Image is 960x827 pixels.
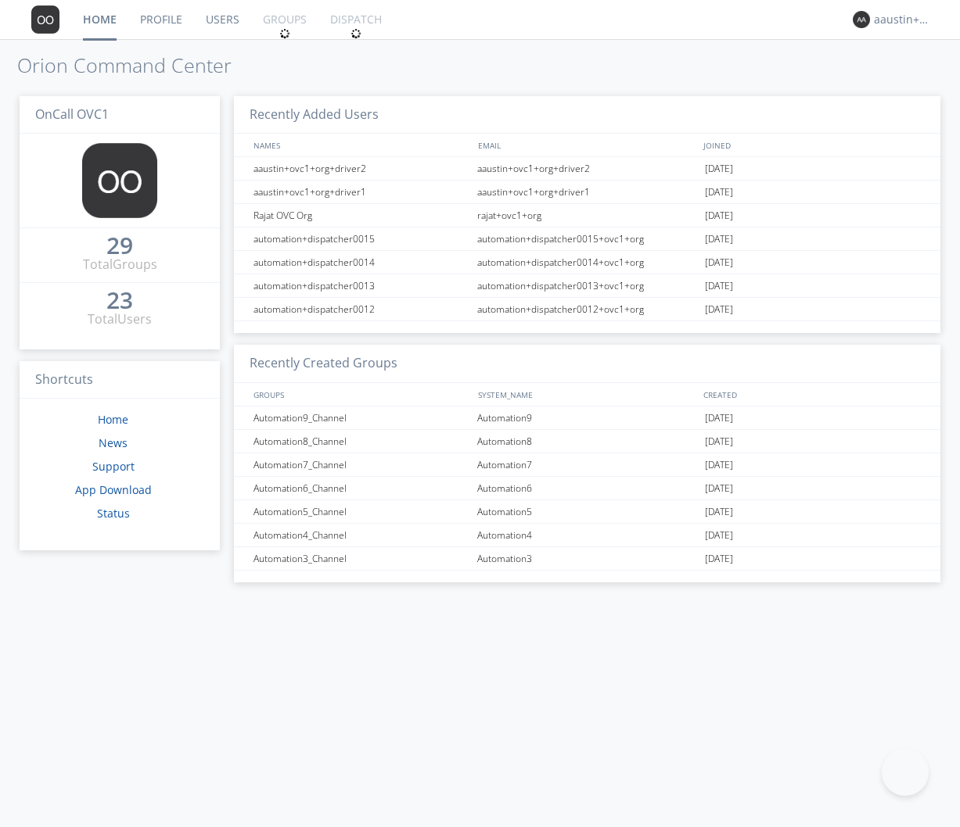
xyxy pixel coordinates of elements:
[473,430,700,453] div: Automation8
[279,28,290,39] img: spin.svg
[473,500,700,523] div: Automation5
[473,406,700,429] div: Automation9
[705,157,733,181] span: [DATE]
[99,435,128,450] a: News
[234,157,940,181] a: aaustin+ovc1+org+driver2aaustin+ovc1+org+driver2[DATE]
[250,453,473,476] div: Automation7_Channel
[250,274,473,297] div: automation+dispatcher0013
[473,204,700,227] div: rajat+ovc1+org
[82,143,157,218] img: 373638.png
[474,383,699,406] div: SYSTEM_NAME
[234,227,940,251] a: automation+dispatcher0015automation+dispatcher0015+ovc1+org[DATE]
[705,524,733,547] span: [DATE]
[473,298,700,320] div: automation+dispatcher0012+ovc1+org
[250,547,473,570] div: Automation3_Channel
[250,157,473,180] div: aaustin+ovc1+org+driver2
[705,251,733,274] span: [DATE]
[88,310,152,328] div: Total Users
[705,500,733,524] span: [DATE]
[250,406,473,429] div: Automation9_Channel
[853,11,870,28] img: 373638.png
[882,749,929,796] iframe: Toggle Customer Support
[705,453,733,477] span: [DATE]
[250,134,470,156] div: NAMES
[250,251,473,274] div: automation+dispatcher0014
[705,204,733,227] span: [DATE]
[250,181,473,203] div: aaustin+ovc1+org+driver1
[473,524,700,546] div: Automation4
[97,506,130,521] a: Status
[250,477,473,499] div: Automation6_Channel
[250,430,473,453] div: Automation8_Channel
[234,547,940,571] a: Automation3_ChannelAutomation3[DATE]
[473,453,700,476] div: Automation7
[83,256,157,274] div: Total Groups
[250,227,473,250] div: automation+dispatcher0015
[31,5,59,34] img: 373638.png
[473,181,700,203] div: aaustin+ovc1+org+driver1
[75,482,152,497] a: App Download
[250,298,473,320] div: automation+dispatcher0012
[106,292,133,310] a: 23
[234,345,940,383] h3: Recently Created Groups
[699,134,926,156] div: JOINED
[705,477,733,500] span: [DATE]
[250,383,470,406] div: GROUPS
[705,274,733,298] span: [DATE]
[234,500,940,524] a: Automation5_ChannelAutomation5[DATE]
[234,274,940,298] a: automation+dispatcher0013automation+dispatcher0013+ovc1+org[DATE]
[699,383,926,406] div: CREATED
[705,227,733,251] span: [DATE]
[705,181,733,204] span: [DATE]
[250,204,473,227] div: Rajat OVC Org
[473,547,700,570] div: Automation3
[92,459,135,474] a: Support
[473,477,700,499] div: Automation6
[705,406,733,430] span: [DATE]
[351,28,361,39] img: spin.svg
[234,453,940,477] a: Automation7_ChannelAutomation7[DATE]
[234,430,940,453] a: Automation8_ChannelAutomation8[DATE]
[106,292,133,308] div: 23
[106,238,133,253] div: 29
[234,298,940,321] a: automation+dispatcher0012automation+dispatcher0012+ovc1+org[DATE]
[874,12,933,27] div: aaustin+ovc1+org+manager
[234,477,940,500] a: Automation6_ChannelAutomation6[DATE]
[250,500,473,523] div: Automation5_Channel
[473,251,700,274] div: automation+dispatcher0014+ovc1+org
[234,181,940,204] a: aaustin+ovc1+org+driver1aaustin+ovc1+org+driver1[DATE]
[234,251,940,274] a: automation+dispatcher0014automation+dispatcher0014+ovc1+org[DATE]
[705,298,733,321] span: [DATE]
[473,227,700,250] div: automation+dispatcher0015+ovc1+org
[705,547,733,571] span: [DATE]
[473,274,700,297] div: automation+dispatcher0013+ovc1+org
[705,430,733,453] span: [DATE]
[20,361,220,399] h3: Shortcuts
[234,96,940,134] h3: Recently Added Users
[106,238,133,256] a: 29
[250,524,473,546] div: Automation4_Channel
[35,106,109,123] span: OnCall OVC1
[98,412,128,427] a: Home
[473,157,700,180] div: aaustin+ovc1+org+driver2
[234,406,940,430] a: Automation9_ChannelAutomation9[DATE]
[474,134,699,156] div: EMAIL
[234,524,940,547] a: Automation4_ChannelAutomation4[DATE]
[234,204,940,227] a: Rajat OVC Orgrajat+ovc1+org[DATE]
